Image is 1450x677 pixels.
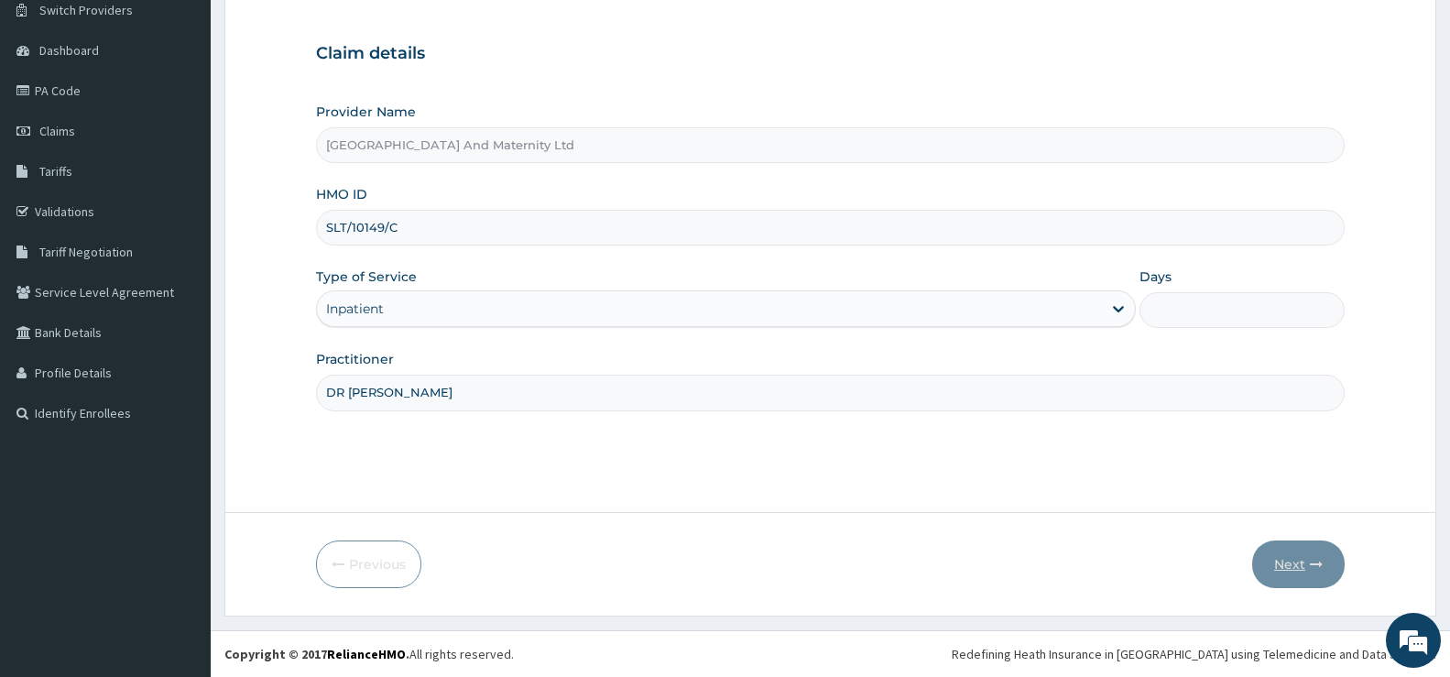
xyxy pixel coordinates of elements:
[39,244,133,260] span: Tariff Negotiation
[952,645,1436,663] div: Redefining Heath Insurance in [GEOGRAPHIC_DATA] using Telemedicine and Data Science!
[316,350,394,368] label: Practitioner
[1252,541,1345,588] button: Next
[316,44,1345,64] h3: Claim details
[316,103,416,121] label: Provider Name
[39,42,99,59] span: Dashboard
[211,630,1450,677] footer: All rights reserved.
[326,300,384,318] div: Inpatient
[316,268,417,286] label: Type of Service
[39,123,75,139] span: Claims
[327,646,406,662] a: RelianceHMO
[1139,268,1172,286] label: Days
[316,185,367,203] label: HMO ID
[106,214,253,399] span: We're online!
[300,9,344,53] div: Minimize live chat window
[316,210,1345,246] input: Enter HMO ID
[95,103,308,126] div: Chat with us now
[316,375,1345,410] input: Enter Name
[224,646,409,662] strong: Copyright © 2017 .
[39,2,133,18] span: Switch Providers
[34,92,74,137] img: d_794563401_company_1708531726252_794563401
[9,468,349,532] textarea: Type your message and hit 'Enter'
[316,541,421,588] button: Previous
[39,163,72,180] span: Tariffs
